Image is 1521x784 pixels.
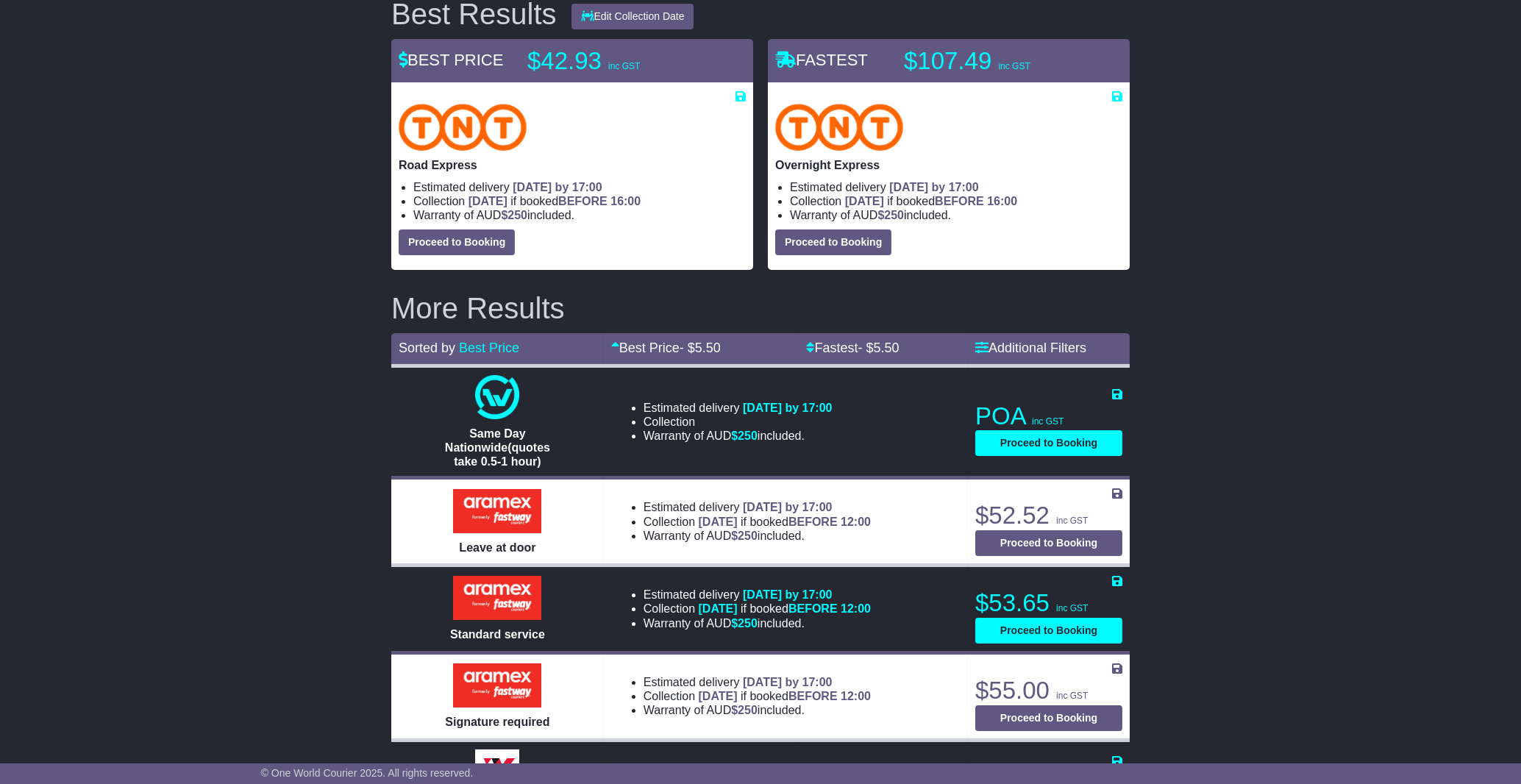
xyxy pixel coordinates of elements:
[738,430,758,442] span: 250
[858,341,899,355] span: - $
[608,61,640,71] span: inc GST
[644,415,833,429] li: Collection
[788,602,838,615] span: BEFORE
[743,402,833,414] span: [DATE] by 17:00
[261,767,474,779] span: © One World Courier 2025. All rights reserved.
[695,341,721,355] span: 5.50
[874,341,900,355] span: 5.50
[644,616,871,630] li: Warranty of AUD included.
[469,195,641,207] span: if booked
[611,341,721,355] a: Best Price- $5.50
[644,675,871,689] li: Estimated delivery
[731,704,758,716] span: $
[904,46,1088,76] p: $107.49
[453,576,541,620] img: Aramex: Standard service
[738,530,758,542] span: 250
[841,516,871,528] span: 12:00
[1056,516,1088,526] span: inc GST
[644,515,871,529] li: Collection
[571,4,694,29] button: Edit Collection Date
[413,180,746,194] li: Estimated delivery
[743,676,833,688] span: [DATE] by 17:00
[731,530,758,542] span: $
[644,401,833,415] li: Estimated delivery
[731,430,758,442] span: $
[644,703,871,717] li: Warranty of AUD included.
[790,180,1122,194] li: Estimated delivery
[975,676,1122,705] p: $55.00
[975,501,1122,530] p: $52.52
[610,195,641,207] span: 16:00
[644,602,871,616] li: Collection
[884,209,904,221] span: 250
[699,602,871,615] span: if booked
[644,500,871,514] li: Estimated delivery
[699,516,871,528] span: if booked
[975,402,1122,431] p: POA
[775,104,903,151] img: TNT Domestic: Overnight Express
[1056,603,1088,613] span: inc GST
[469,195,507,207] span: [DATE]
[513,181,602,193] span: [DATE] by 17:00
[413,194,746,208] li: Collection
[987,195,1017,207] span: 16:00
[644,529,871,543] li: Warranty of AUD included.
[699,690,738,702] span: [DATE]
[453,489,541,533] img: Aramex: Leave at door
[507,209,527,221] span: 250
[806,341,899,355] a: Fastest- $5.50
[445,716,549,728] span: Signature required
[975,618,1122,644] button: Proceed to Booking
[644,689,871,703] li: Collection
[399,341,455,355] span: Sorted by
[790,208,1122,222] li: Warranty of AUD included.
[738,704,758,716] span: 250
[644,429,833,443] li: Warranty of AUD included.
[699,516,738,528] span: [DATE]
[775,51,868,69] span: FASTEST
[738,617,758,630] span: 250
[459,541,535,554] span: Leave at door
[413,208,746,222] li: Warranty of AUD included.
[935,195,984,207] span: BEFORE
[453,663,541,708] img: Aramex: Signature required
[527,46,711,76] p: $42.93
[399,158,746,172] p: Road Express
[399,51,503,69] span: BEST PRICE
[775,158,1122,172] p: Overnight Express
[399,229,515,255] button: Proceed to Booking
[790,194,1122,208] li: Collection
[975,430,1122,456] button: Proceed to Booking
[501,209,527,221] span: $
[743,501,833,513] span: [DATE] by 17:00
[445,427,550,468] span: Same Day Nationwide(quotes take 0.5-1 hour)
[450,628,545,641] span: Standard service
[699,602,738,615] span: [DATE]
[680,341,721,355] span: - $
[975,530,1122,556] button: Proceed to Booking
[975,705,1122,731] button: Proceed to Booking
[731,617,758,630] span: $
[775,229,891,255] button: Proceed to Booking
[1056,691,1088,701] span: inc GST
[841,602,871,615] span: 12:00
[459,341,519,355] a: Best Price
[975,588,1122,618] p: $53.65
[558,195,608,207] span: BEFORE
[841,690,871,702] span: 12:00
[845,195,884,207] span: [DATE]
[788,690,838,702] span: BEFORE
[399,104,527,151] img: TNT Domestic: Road Express
[998,61,1030,71] span: inc GST
[644,588,871,602] li: Estimated delivery
[743,588,833,601] span: [DATE] by 17:00
[475,375,519,419] img: One World Courier: Same Day Nationwide(quotes take 0.5-1 hour)
[391,292,1130,324] h2: More Results
[845,195,1017,207] span: if booked
[1032,416,1064,427] span: inc GST
[877,209,904,221] span: $
[699,690,871,702] span: if booked
[788,516,838,528] span: BEFORE
[975,341,1086,355] a: Additional Filters
[889,181,979,193] span: [DATE] by 17:00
